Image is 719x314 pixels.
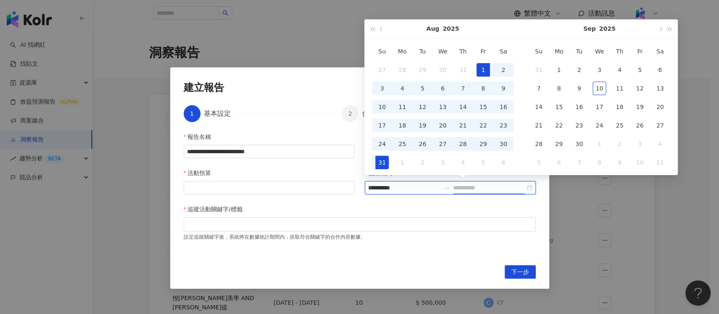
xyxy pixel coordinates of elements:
[493,98,513,116] td: 2025-08-16
[572,137,586,151] div: 30
[436,119,449,132] div: 20
[549,79,569,98] td: 2025-09-08
[372,116,392,135] td: 2025-08-17
[456,119,470,132] div: 21
[583,19,596,38] button: Sep
[572,63,586,77] div: 2
[650,116,670,135] td: 2025-09-27
[433,79,453,98] td: 2025-08-06
[396,82,409,95] div: 4
[511,266,529,279] span: 下一步
[633,156,647,169] div: 10
[375,156,389,169] div: 31
[372,61,392,79] td: 2025-07-27
[493,79,513,98] td: 2025-08-09
[552,156,566,169] div: 6
[630,61,650,79] td: 2025-09-05
[497,63,510,77] div: 2
[572,100,586,114] div: 16
[493,42,513,61] th: Sa
[613,100,626,114] div: 18
[372,79,392,98] td: 2025-08-03
[184,168,217,178] label: 活動預算
[497,156,510,169] div: 6
[392,98,412,116] td: 2025-08-11
[650,61,670,79] td: 2025-09-06
[184,232,536,241] div: 設定追蹤關鍵字後，系統將在數據統計期間內，抓取符合關鍵字的合作內容數據。
[416,156,429,169] div: 2
[412,42,433,61] th: Tu
[529,116,549,135] td: 2025-09-21
[593,100,606,114] div: 17
[529,98,549,116] td: 2025-09-14
[396,156,409,169] div: 1
[396,137,409,151] div: 25
[433,42,453,61] th: We
[362,105,416,122] div: 合作網紅名單編輯
[633,100,647,114] div: 19
[609,42,630,61] th: Th
[453,153,473,172] td: 2025-09-04
[609,116,630,135] td: 2025-09-25
[613,156,626,169] div: 9
[549,135,569,153] td: 2025-09-29
[572,119,586,132] div: 23
[436,63,449,77] div: 30
[184,132,217,141] label: 報告名稱
[609,98,630,116] td: 2025-09-18
[552,100,566,114] div: 15
[476,137,490,151] div: 29
[630,153,650,172] td: 2025-10-10
[630,79,650,98] td: 2025-09-12
[368,183,440,192] input: 上線期間
[412,135,433,153] td: 2025-08-26
[190,110,194,117] span: 1
[532,82,545,95] div: 7
[184,181,354,194] input: 活動預算
[375,63,389,77] div: 27
[630,42,650,61] th: Fr
[416,100,429,114] div: 12
[453,79,473,98] td: 2025-08-07
[473,42,493,61] th: Fr
[569,42,589,61] th: Tu
[613,119,626,132] div: 25
[184,205,249,214] label: 追蹤活動關鍵字/標籤
[412,98,433,116] td: 2025-08-12
[436,156,449,169] div: 3
[589,61,609,79] td: 2025-09-03
[493,116,513,135] td: 2025-08-23
[609,61,630,79] td: 2025-09-04
[653,137,667,151] div: 4
[549,98,569,116] td: 2025-09-15
[412,79,433,98] td: 2025-08-05
[453,42,473,61] th: Th
[593,82,606,95] div: 10
[416,63,429,77] div: 29
[650,79,670,98] td: 2025-09-13
[473,79,493,98] td: 2025-08-08
[532,63,545,77] div: 31
[473,153,493,172] td: 2025-09-05
[549,116,569,135] td: 2025-09-22
[204,105,238,122] div: 基本設定
[589,153,609,172] td: 2025-10-08
[609,79,630,98] td: 2025-09-11
[443,184,450,191] span: swap-right
[443,184,450,191] span: to
[433,61,453,79] td: 2025-07-30
[532,119,545,132] div: 21
[589,116,609,135] td: 2025-09-24
[375,137,389,151] div: 24
[552,119,566,132] div: 22
[593,156,606,169] div: 8
[453,98,473,116] td: 2025-08-14
[529,42,549,61] th: Su
[529,135,549,153] td: 2025-09-28
[456,137,470,151] div: 28
[552,63,566,77] div: 1
[476,63,490,77] div: 1
[532,100,545,114] div: 14
[416,82,429,95] div: 5
[392,79,412,98] td: 2025-08-04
